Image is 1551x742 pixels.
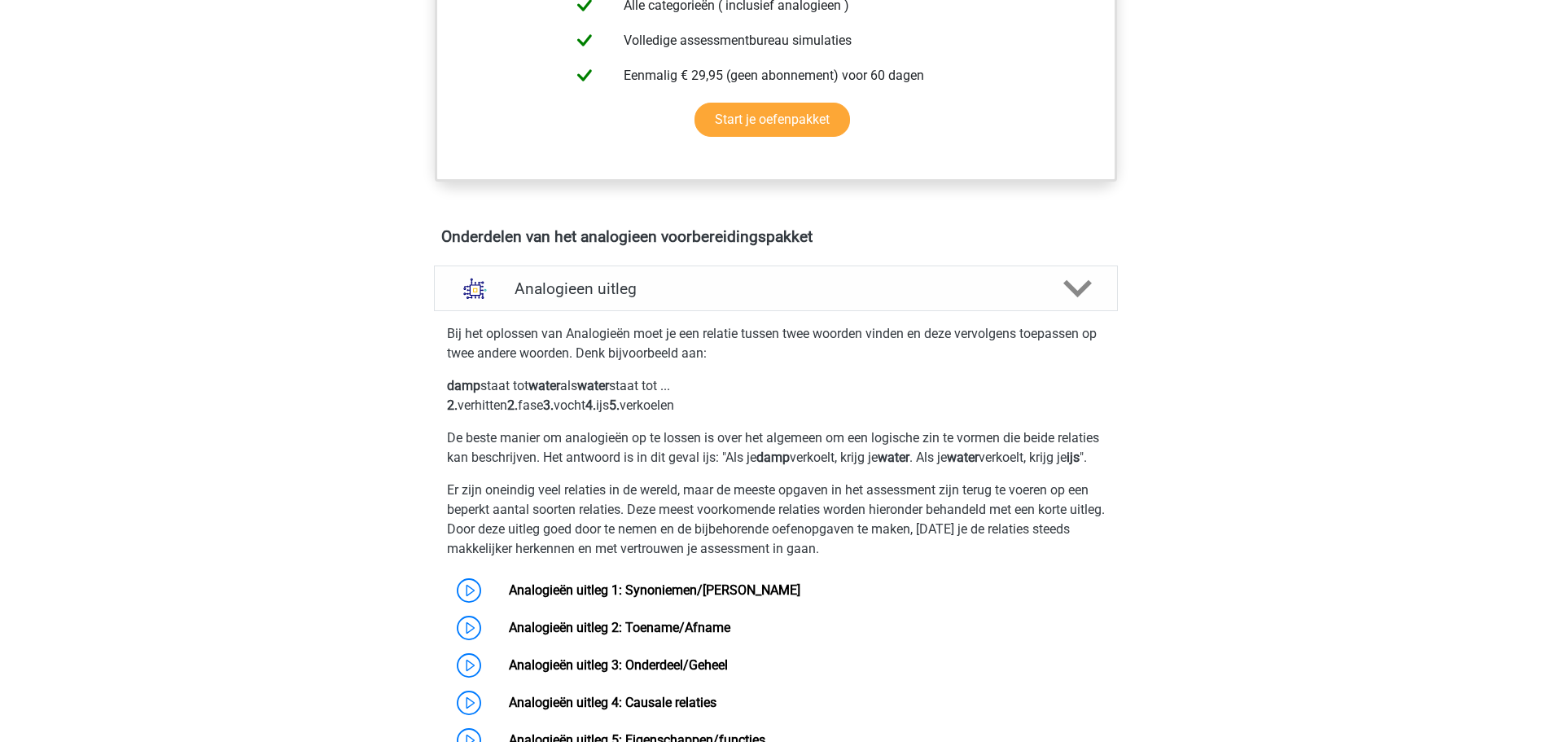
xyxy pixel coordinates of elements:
a: uitleg Analogieen uitleg [427,266,1124,311]
p: staat tot als staat tot ... verhitten fase vocht ijs verkoelen [447,376,1105,415]
h4: Onderdelen van het analogieen voorbereidingspakket [441,227,1111,246]
img: analogieen uitleg [454,268,496,310]
b: 5. [609,397,620,413]
a: Analogieën uitleg 2: Toename/Afname [509,620,730,635]
b: water [528,378,560,393]
h4: Analogieen uitleg [515,279,1037,298]
p: De beste manier om analogieën op te lossen is over het algemeen om een logische zin te vormen die... [447,428,1105,468]
a: Analogieën uitleg 1: Synoniemen/[PERSON_NAME] [509,582,800,598]
a: Analogieën uitleg 3: Onderdeel/Geheel [509,657,728,673]
b: 2. [447,397,458,413]
a: Analogieën uitleg 4: Causale relaties [509,695,716,710]
b: 2. [507,397,518,413]
b: damp [756,450,790,465]
a: Start je oefenpakket [694,103,850,137]
b: 3. [543,397,554,413]
b: water [878,450,909,465]
p: Er zijn oneindig veel relaties in de wereld, maar de meeste opgaven in het assessment zijn terug ... [447,481,1105,559]
b: damp [447,378,480,393]
b: ijs [1067,450,1080,465]
b: 4. [585,397,596,413]
p: Bij het oplossen van Analogieën moet je een relatie tussen twee woorden vinden en deze vervolgens... [447,324,1105,363]
b: water [577,378,609,393]
b: water [947,450,979,465]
